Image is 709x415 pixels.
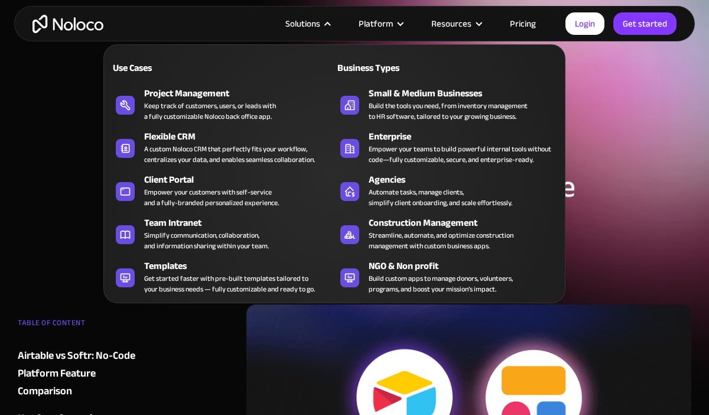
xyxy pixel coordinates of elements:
[334,54,559,81] a: Business Types
[18,347,149,400] a: Airtable vs Softr: No-Code Platform Feature Comparison
[110,127,334,167] a: Flexible CRMA custom Noloco CRM that perfectly fits your workflow,centralizes your data, and enab...
[369,259,564,273] div: NGO & Non profit
[344,16,417,31] div: Platform
[246,171,691,235] h1: Airtable vs Softr: A Complete Comparison
[110,257,334,297] a: TemplatesGet started faster with pre-built templates tailored toyour business needs — fully custo...
[334,61,442,75] div: Business Types
[271,16,344,31] div: Solutions
[334,170,559,210] a: AgenciesAutomate tasks, manage clients,simplify client onboarding, and scale effortlessly.
[110,61,217,75] div: Use Cases
[144,100,276,122] div: Keep track of customers, users, or leads with a fully customizable Noloco back office app.
[110,213,334,254] a: Team IntranetSimplify communication, collaboration,and information sharing within your team.
[144,273,315,294] div: Get started faster with pre-built templates tailored to your business needs — fully customizable ...
[369,187,512,208] div: Automate tasks, manage clients, simplify client onboarding, and scale effortlessly.
[334,84,559,124] a: Small & Medium BusinessesBuild the tools you need, from inventory managementto HR software, tailo...
[431,16,471,31] div: Resources
[144,216,340,230] div: Team Intranet
[110,54,334,81] a: Use Cases
[144,129,340,144] div: Flexible CRM
[18,314,149,338] div: TABLE OF CONTENT
[285,16,320,31] div: Solutions
[369,273,513,294] div: Build custom apps to manage donors, volunteers, programs, and boost your mission’s impact.
[359,16,393,31] div: Platform
[613,12,677,35] a: Get started
[144,86,340,100] div: Project Management
[369,129,564,144] div: Enterprise
[144,187,279,208] div: Empower your customers with self-service and a fully-branded personalized experience.
[103,28,565,303] nav: Solutions
[369,173,564,187] div: Agencies
[369,216,564,230] div: Construction Management
[144,259,340,273] div: Templates
[334,127,559,167] a: EnterpriseEmpower your teams to build powerful internal tools without code—fully customizable, se...
[144,144,315,165] div: A custom Noloco CRM that perfectly fits your workflow, centralizes your data, and enables seamles...
[369,86,564,100] div: Small & Medium Businesses
[369,144,553,165] div: Empower your teams to build powerful internal tools without code—fully customizable, secure, and ...
[110,170,334,210] a: Client PortalEmpower your customers with self-serviceand a fully-branded personalized experience.
[144,230,269,251] div: Simplify communication, collaboration, and information sharing within your team.
[144,173,340,187] div: Client Portal
[32,15,103,33] a: home
[334,257,559,297] a: NGO & Non profitBuild custom apps to manage donors, volunteers,programs, and boost your mission’s...
[334,213,559,254] a: Construction ManagementStreamline, automate, and optimize constructionmanagement with custom busi...
[565,12,604,35] a: Login
[369,230,513,251] div: Streamline, automate, and optimize construction management with custom business apps.
[110,84,334,124] a: Project ManagementKeep track of customers, users, or leads witha fully customizable Noloco back o...
[495,16,551,31] a: Pricing
[369,100,528,122] div: Build the tools you need, from inventory management to HR software, tailored to your growing busi...
[417,16,495,31] div: Resources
